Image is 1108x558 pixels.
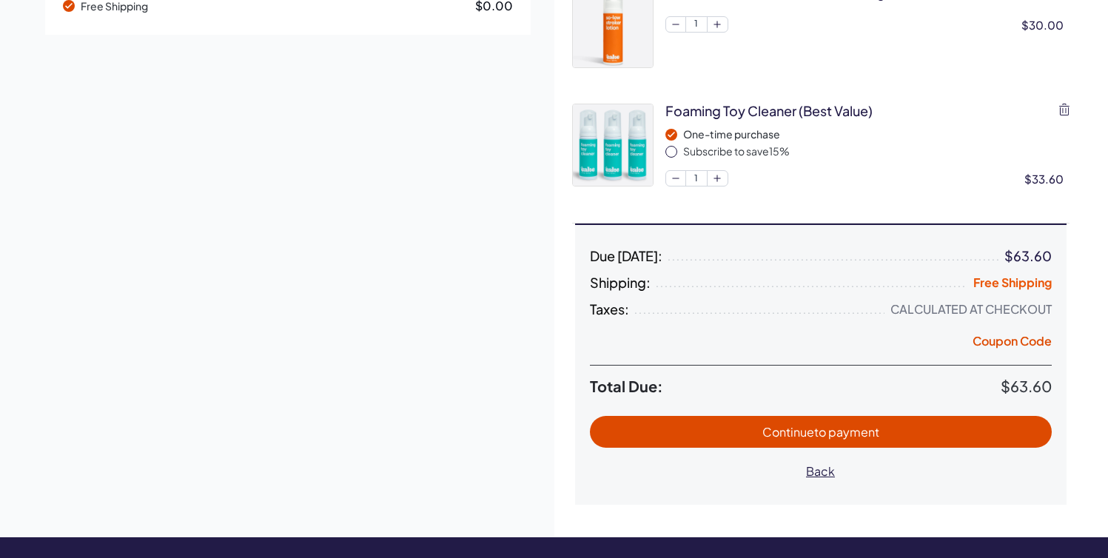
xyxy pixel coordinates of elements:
[573,104,653,186] img: LubesandmoreArtboard23.jpg
[590,416,1052,448] button: Continueto payment
[590,377,1001,395] span: Total Due:
[1001,377,1052,395] span: $63.60
[791,455,850,487] button: Back
[590,302,629,317] span: Taxes:
[665,101,873,120] div: Foaming toy cleaner (best value)
[973,333,1052,354] button: Coupon Code
[1024,171,1070,186] div: $33.60
[814,424,879,440] span: to payment
[683,144,1070,159] div: Subscribe to save 15 %
[1021,17,1070,33] div: $30.00
[890,302,1052,317] div: Calculated at Checkout
[590,275,651,290] span: Shipping:
[686,171,707,186] span: 1
[1004,249,1052,263] div: $63.60
[973,275,1052,290] span: Free Shipping
[762,424,879,440] span: Continue
[590,249,662,263] span: Due [DATE]:
[683,127,1070,142] div: One-time purchase
[806,463,835,479] span: Back
[686,17,707,32] span: 1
